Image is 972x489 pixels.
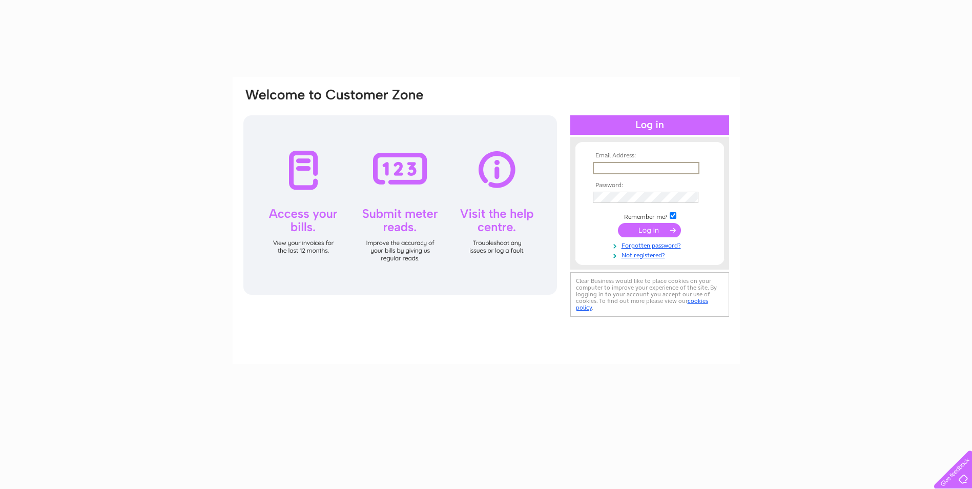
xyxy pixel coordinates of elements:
[593,240,709,250] a: Forgotten password?
[590,182,709,189] th: Password:
[593,250,709,259] a: Not registered?
[590,211,709,221] td: Remember me?
[576,297,708,311] a: cookies policy
[618,223,681,237] input: Submit
[570,272,729,317] div: Clear Business would like to place cookies on your computer to improve your experience of the sit...
[590,152,709,159] th: Email Address:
